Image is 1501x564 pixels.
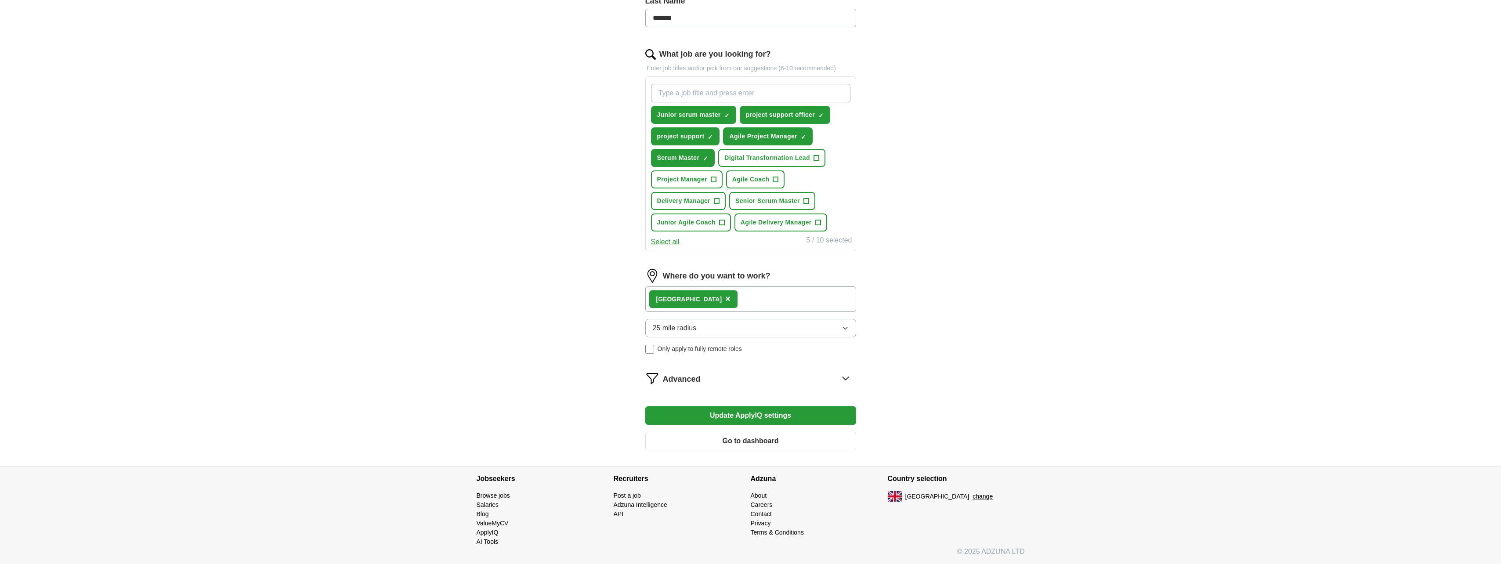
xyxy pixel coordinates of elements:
[703,155,708,162] span: ✓
[477,538,499,545] a: AI Tools
[746,110,815,119] span: project support officer
[751,492,767,499] a: About
[741,218,812,227] span: Agile Delivery Manager
[732,175,770,184] span: Agile Coach
[905,492,969,501] span: [GEOGRAPHIC_DATA]
[659,48,771,60] label: What job are you looking for?
[973,492,993,501] button: change
[651,192,726,210] button: Delivery Manager
[740,106,830,124] button: project support officer✓
[470,546,1032,564] div: © 2025 ADZUNA LTD
[645,345,654,354] input: Only apply to fully remote roles
[729,192,815,210] button: Senior Scrum Master
[657,132,705,141] span: project support
[645,406,856,425] button: Update ApplyIQ settings
[651,106,736,124] button: Junior scrum master✓
[657,175,707,184] span: Project Manager
[723,127,812,145] button: Agile Project Manager✓
[651,84,850,102] input: Type a job title and press enter
[751,520,771,527] a: Privacy
[724,153,810,163] span: Digital Transformation Lead
[729,132,797,141] span: Agile Project Manager
[734,213,827,231] button: Agile Delivery Manager
[888,491,902,502] img: UK flag
[645,49,656,60] img: search.png
[657,196,711,206] span: Delivery Manager
[658,344,742,354] span: Only apply to fully remote roles
[477,529,499,536] a: ApplyIQ
[657,218,716,227] span: Junior Agile Coach
[645,319,856,337] button: 25 mile radius
[751,501,773,508] a: Careers
[477,510,489,517] a: Blog
[651,127,720,145] button: project support✓
[708,134,713,141] span: ✓
[751,529,804,536] a: Terms & Conditions
[614,501,667,508] a: Adzuna Intelligence
[614,492,641,499] a: Post a job
[614,510,624,517] a: API
[657,110,721,119] span: Junior scrum master
[651,170,723,188] button: Project Manager
[645,371,659,385] img: filter
[477,520,509,527] a: ValueMyCV
[656,295,722,304] div: [GEOGRAPHIC_DATA]
[735,196,800,206] span: Senior Scrum Master
[724,112,730,119] span: ✓
[657,153,700,163] span: Scrum Master
[645,269,659,283] img: location.png
[477,501,499,508] a: Salaries
[806,235,852,247] div: 5 / 10 selected
[801,134,806,141] span: ✓
[645,432,856,450] button: Go to dashboard
[651,149,715,167] button: Scrum Master✓
[718,149,825,167] button: Digital Transformation Lead
[751,510,772,517] a: Contact
[663,270,770,282] label: Where do you want to work?
[818,112,824,119] span: ✓
[726,170,785,188] button: Agile Coach
[663,373,701,385] span: Advanced
[725,294,731,304] span: ×
[651,213,731,231] button: Junior Agile Coach
[645,64,856,73] p: Enter job titles and/or pick from our suggestions (6-10 recommended)
[725,293,731,306] button: ×
[651,237,680,247] button: Select all
[477,492,510,499] a: Browse jobs
[653,323,697,333] span: 25 mile radius
[888,466,1025,491] h4: Country selection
